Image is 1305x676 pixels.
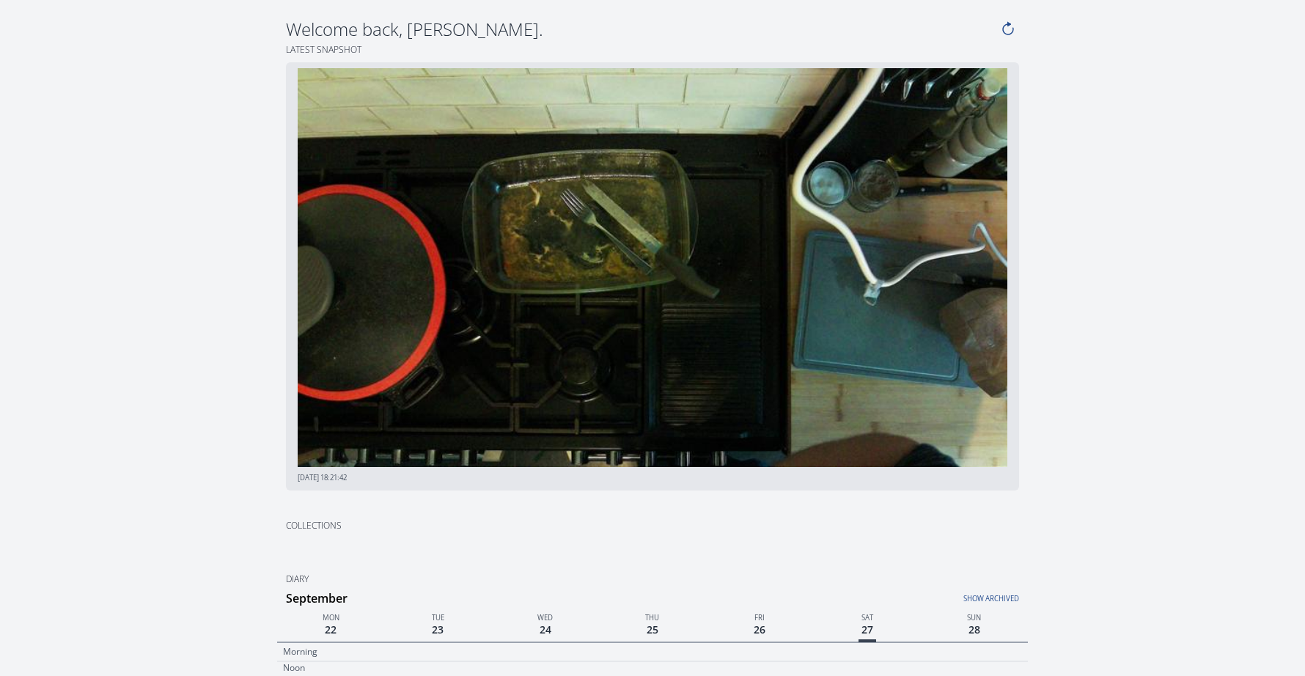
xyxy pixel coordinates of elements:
span: 28 [966,620,983,639]
p: Fri [706,610,813,623]
h4: Welcome back, [PERSON_NAME]. [286,18,997,41]
h2: Diary [277,573,1028,586]
a: Show archived [769,585,1019,604]
p: Wed [492,610,599,623]
img: 20250908182142.jpeg [298,68,1007,468]
p: Tue [384,610,491,623]
span: 22 [322,620,339,639]
p: Mon [277,610,384,623]
span: 27 [859,620,876,642]
h2: Latest snapshot [277,44,1028,56]
span: 23 [429,620,446,639]
h3: September [286,587,1028,610]
p: Noon [283,662,305,674]
h2: Collections [277,520,648,532]
span: 25 [644,620,661,639]
span: [DATE] 18:21:42 [298,473,347,482]
p: Sat [813,610,920,623]
span: 24 [537,620,554,639]
p: Sun [921,610,1028,623]
p: Morning [283,646,317,658]
p: Thu [599,610,706,623]
span: 26 [751,620,768,639]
